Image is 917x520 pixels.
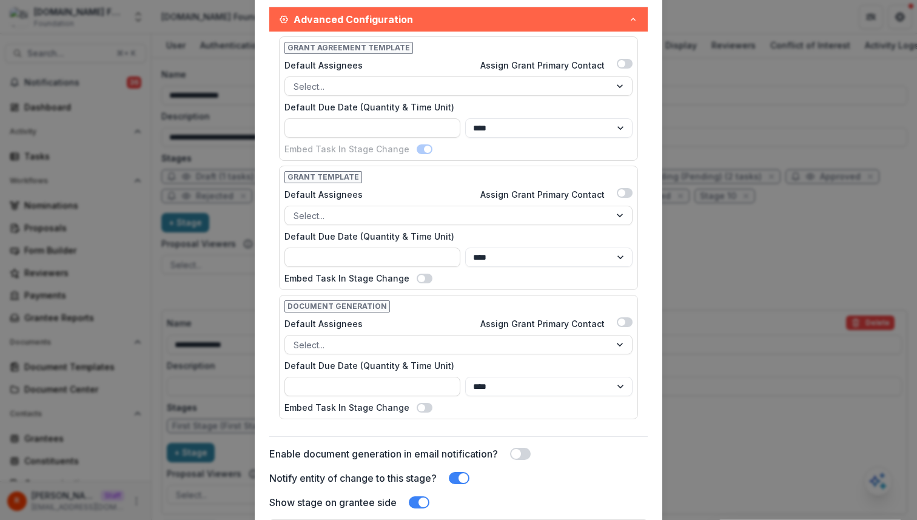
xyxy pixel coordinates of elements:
[284,272,409,285] label: Embed Task In Stage Change
[480,317,605,330] label: Assign Grant Primary Contact
[269,32,648,436] div: Advanced Configuration
[284,42,413,54] span: Grant Agreement Template
[269,447,498,461] label: Enable document generation in email notification?
[284,188,363,201] label: Default Assignees
[269,471,437,485] label: Notify entity of change to this stage?
[269,7,648,32] button: Advanced Configuration
[284,59,363,72] label: Default Assignees
[284,101,625,113] label: Default Due Date (Quantity & Time Unit)
[284,401,409,414] label: Embed Task In Stage Change
[284,300,390,312] span: Document Generation
[284,143,409,155] label: Embed Task In Stage Change
[284,317,363,330] label: Default Assignees
[284,230,625,243] label: Default Due Date (Quantity & Time Unit)
[284,359,625,372] label: Default Due Date (Quantity & Time Unit)
[294,12,628,27] span: Advanced Configuration
[480,59,605,72] label: Assign Grant Primary Contact
[480,188,605,201] label: Assign Grant Primary Contact
[284,171,362,183] span: Grant Template
[269,495,397,510] label: Show stage on grantee side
